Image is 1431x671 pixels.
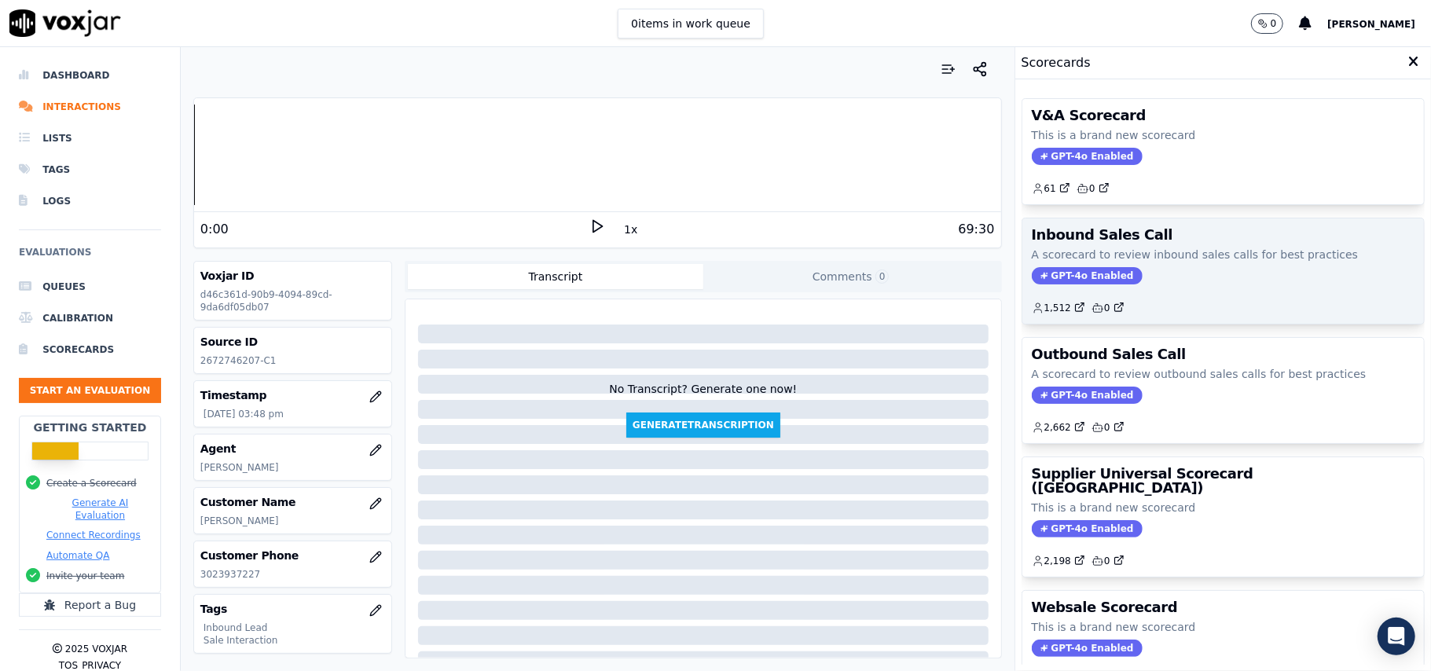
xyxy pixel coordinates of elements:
[19,593,161,617] button: Report a Bug
[19,123,161,154] a: Lists
[1032,267,1143,284] span: GPT-4o Enabled
[1032,347,1414,361] h3: Outbound Sales Call
[204,621,385,634] p: Inbound Lead
[200,220,229,239] div: 0:00
[1032,619,1414,635] p: This is a brand new scorecard
[19,185,161,217] a: Logs
[1251,13,1284,34] button: 0
[1032,555,1092,567] button: 2,198
[200,568,385,581] p: 3023937227
[1032,247,1414,262] p: A scorecard to review inbound sales calls for best practices
[46,477,137,489] button: Create a Scorecard
[1032,500,1414,515] p: This is a brand new scorecard
[1032,182,1070,195] a: 61
[9,9,121,37] img: voxjar logo
[1251,13,1300,34] button: 0
[1271,17,1277,30] p: 0
[1032,108,1414,123] h3: V&A Scorecard
[46,497,154,522] button: Generate AI Evaluation
[1032,520,1143,537] span: GPT-4o Enabled
[1092,421,1125,434] a: 0
[200,601,385,617] h3: Tags
[33,420,146,435] h2: Getting Started
[626,412,780,438] button: GenerateTranscription
[19,60,161,91] a: Dashboard
[200,387,385,403] h3: Timestamp
[703,264,999,289] button: Comments
[1032,467,1414,495] h3: Supplier Universal Scorecard ([GEOGRAPHIC_DATA])
[200,441,385,456] h3: Agent
[1032,302,1085,314] a: 1,512
[1032,302,1092,314] button: 1,512
[19,271,161,302] a: Queues
[200,288,385,313] p: d46c361d-90b9-4094-89cd-9da6df05db07
[1032,387,1143,404] span: GPT-4o Enabled
[1378,618,1415,655] div: Open Intercom Messenger
[65,643,127,655] p: 2025 Voxjar
[200,515,385,527] p: [PERSON_NAME]
[19,378,161,403] button: Start an Evaluation
[609,381,797,412] div: No Transcript? Generate one now!
[1092,302,1125,314] a: 0
[200,494,385,510] h3: Customer Name
[1032,555,1085,567] a: 2,198
[200,334,385,350] h3: Source ID
[621,218,640,240] button: 1x
[204,634,385,647] p: Sale Interaction
[46,570,124,582] button: Invite your team
[618,9,764,38] button: 0items in work queue
[1032,182,1077,195] button: 61
[1015,47,1431,79] div: Scorecards
[19,91,161,123] a: Interactions
[1077,182,1110,195] a: 0
[1327,14,1431,33] button: [PERSON_NAME]
[1032,640,1143,657] span: GPT-4o Enabled
[19,243,161,271] h6: Evaluations
[200,461,385,474] p: [PERSON_NAME]
[200,548,385,563] h3: Customer Phone
[1032,148,1143,165] span: GPT-4o Enabled
[1092,555,1125,567] a: 0
[19,334,161,365] a: Scorecards
[19,302,161,334] a: Calibration
[1327,19,1415,30] span: [PERSON_NAME]
[408,264,703,289] button: Transcript
[1032,600,1414,614] h3: Websale Scorecard
[875,269,890,284] span: 0
[19,154,161,185] a: Tags
[1032,127,1414,143] p: This is a brand new scorecard
[1032,421,1085,434] a: 2,662
[958,220,994,239] div: 69:30
[46,529,141,541] button: Connect Recordings
[1032,228,1414,242] h3: Inbound Sales Call
[1032,366,1414,382] p: A scorecard to review outbound sales calls for best practices
[200,354,385,367] p: 2672746207-C1
[200,268,385,284] h3: Voxjar ID
[1032,421,1092,434] button: 2,662
[46,549,109,562] button: Automate QA
[204,408,385,420] p: [DATE] 03:48 pm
